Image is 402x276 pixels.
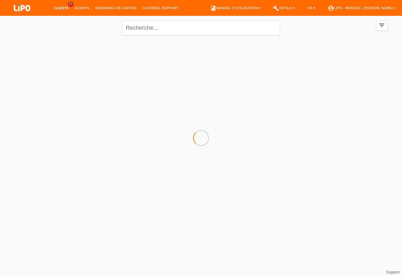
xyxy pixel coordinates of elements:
[386,270,399,274] a: Support
[140,6,182,10] a: Courriel Support
[68,2,74,7] span: 17
[122,21,280,35] input: Recherche...
[304,6,318,10] a: FR ▾
[51,6,72,10] a: Clients
[270,6,298,10] a: buildOutils ▾
[207,6,263,10] a: bookManuel d’utilisation ▾
[273,5,279,11] i: build
[328,5,334,11] i: account_circle
[210,5,216,11] i: book
[92,6,140,10] a: Demandes de cartes
[6,13,38,18] a: LIPO pay
[378,22,385,29] i: filter_list
[72,6,92,10] a: Achats
[325,6,399,10] a: account_circleLIPO - Morges - [PERSON_NAME] ▾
